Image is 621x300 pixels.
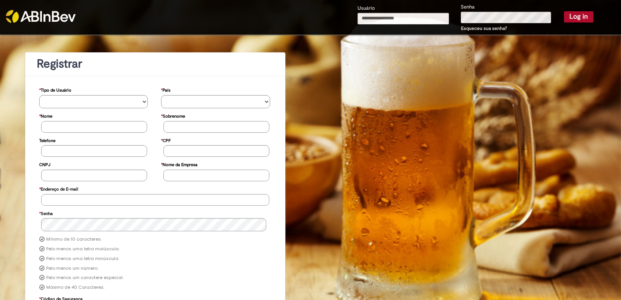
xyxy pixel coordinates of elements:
[37,57,274,70] h1: Registrar
[46,236,102,243] label: Mínimo de 10 caracteres.
[39,158,50,170] label: CNPJ
[564,11,593,22] button: Log in
[39,183,78,194] label: Endereço de E-mail
[39,134,56,146] label: Telefone
[46,284,104,291] label: Máximo de 40 Caracteres.
[46,246,120,252] label: Pelo menos uma letra maiúscula.
[461,25,507,31] a: Esqueceu sua senha?
[357,5,375,12] label: Usuário
[161,84,170,95] label: País
[461,3,475,11] label: Senha
[39,207,53,218] label: Senha
[39,110,52,121] label: Nome
[161,134,171,146] label: CPF
[39,84,71,95] label: Tipo de Usuário
[161,110,185,121] label: Sobrenome
[46,275,123,281] label: Pelo menos um caractere especial.
[46,256,119,262] label: Pelo menos uma letra minúscula.
[46,265,98,272] label: Pelo menos um número.
[6,10,76,23] img: ABInbev-white.png
[161,158,198,170] label: Nome da Empresa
